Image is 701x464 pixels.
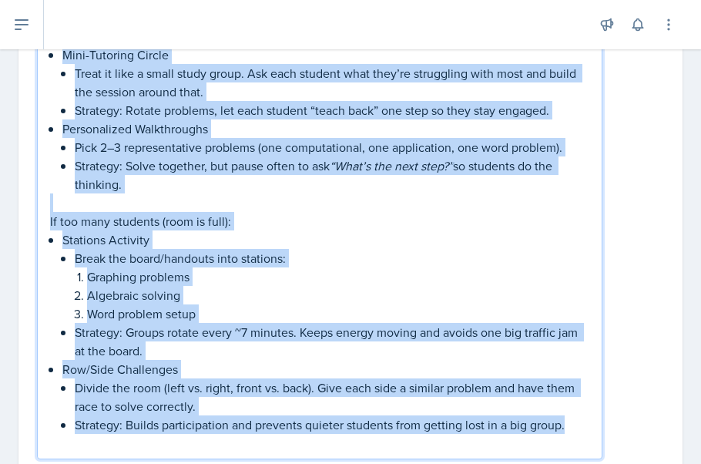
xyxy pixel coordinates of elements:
p: Divide the room (left vs. right, front vs. back). Give each side a similar problem and have them ... [75,378,589,415]
p: Stations Activity [62,230,589,249]
p: Personalized Walkthroughs [62,119,589,138]
p: Treat it like a small study group. Ask each student what they’re struggling with most and build t... [75,64,589,101]
p: Strategy: Builds participation and prevents quieter students from getting lost in a big group. [75,415,589,434]
p: Row/Side Challenges [62,360,589,378]
p: Strategy: Groups rotate every ~7 minutes. Keeps energy moving and avoids one big traffic jam at t... [75,323,589,360]
p: If too many students (room is full): [50,212,589,230]
p: Break the board/handouts into stations: [75,249,589,267]
p: Mini-Tutoring Circle [62,45,589,64]
p: Pick 2–3 representative problems (one computational, one application, one word problem). [75,138,589,156]
p: Algebraic solving [87,286,589,304]
p: Graphing problems [87,267,589,286]
p: Word problem setup [87,304,589,323]
p: Strategy: Solve together, but pause often to ask so students do the thinking. [75,156,589,193]
em: “What’s the next step?” [330,157,453,174]
p: Strategy: Rotate problems, let each student “teach back” one step so they stay engaged. [75,101,589,119]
